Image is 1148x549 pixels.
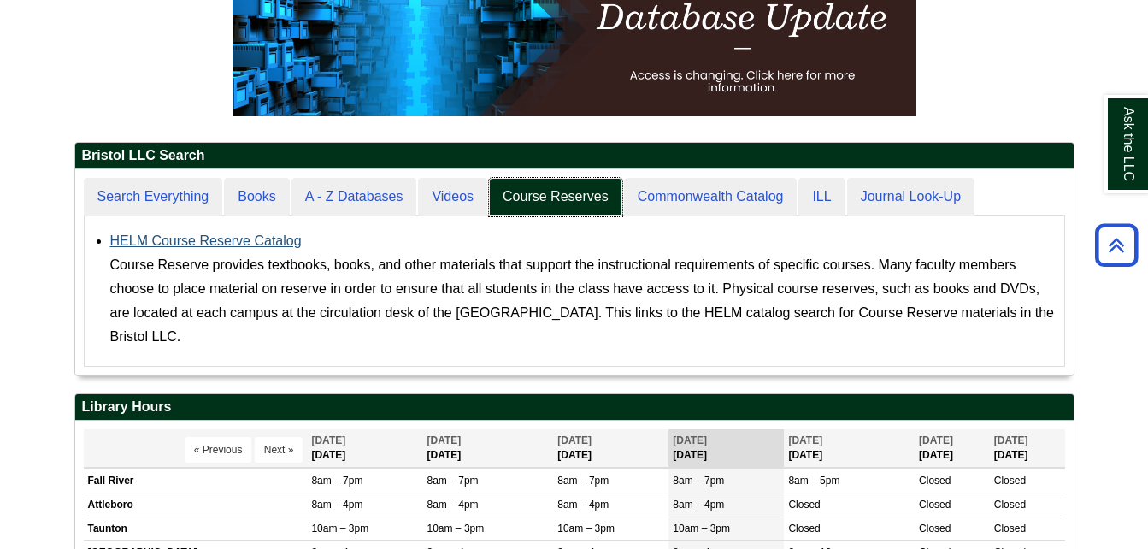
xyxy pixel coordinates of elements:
[994,522,1026,534] span: Closed
[557,475,609,487] span: 8am – 7pm
[311,434,345,446] span: [DATE]
[423,429,554,468] th: [DATE]
[75,143,1074,169] h2: Bristol LLC Search
[673,475,724,487] span: 8am – 7pm
[84,178,223,216] a: Search Everything
[788,475,839,487] span: 8am – 5pm
[557,522,615,534] span: 10am – 3pm
[673,434,707,446] span: [DATE]
[919,434,953,446] span: [DATE]
[311,499,362,511] span: 8am – 4pm
[915,429,990,468] th: [DATE]
[1089,233,1144,257] a: Back to Top
[788,499,820,511] span: Closed
[427,475,479,487] span: 8am – 7pm
[788,522,820,534] span: Closed
[185,437,252,463] button: « Previous
[311,522,368,534] span: 10am – 3pm
[489,178,622,216] a: Course Reserves
[919,475,951,487] span: Closed
[673,499,724,511] span: 8am – 4pm
[110,233,302,248] a: HELM Course Reserve Catalog
[255,437,303,463] button: Next »
[307,429,422,468] th: [DATE]
[994,475,1026,487] span: Closed
[84,469,308,493] td: Fall River
[798,178,845,216] a: ILL
[784,429,915,468] th: [DATE]
[624,178,798,216] a: Commonwealth Catalog
[788,434,822,446] span: [DATE]
[557,499,609,511] span: 8am – 4pm
[75,394,1074,421] h2: Library Hours
[847,178,974,216] a: Journal Look-Up
[427,434,462,446] span: [DATE]
[668,429,784,468] th: [DATE]
[418,178,487,216] a: Videos
[919,522,951,534] span: Closed
[553,429,668,468] th: [DATE]
[427,499,479,511] span: 8am – 4pm
[557,434,592,446] span: [DATE]
[110,253,1056,349] div: Course Reserve provides textbooks, books, and other materials that support the instructional requ...
[311,475,362,487] span: 8am – 7pm
[673,522,730,534] span: 10am – 3pm
[427,522,485,534] span: 10am – 3pm
[291,178,417,216] a: A - Z Databases
[994,434,1028,446] span: [DATE]
[919,499,951,511] span: Closed
[224,178,289,216] a: Books
[84,493,308,517] td: Attleboro
[990,429,1065,468] th: [DATE]
[84,517,308,541] td: Taunton
[994,499,1026,511] span: Closed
